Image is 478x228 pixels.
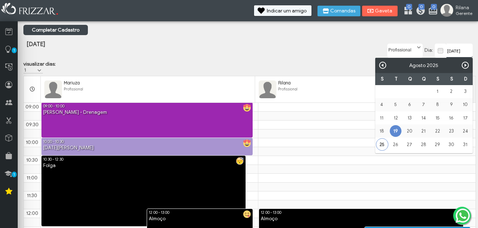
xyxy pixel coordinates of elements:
a: 0 [416,6,423,17]
span: 09:30 [26,122,39,128]
img: almoco.png [243,210,251,218]
span: 10:00 - 10:30 [43,139,64,144]
span: Rilana [456,5,472,11]
a: 12 [390,112,401,124]
button: Comandas [317,6,360,16]
a: 22 [432,125,443,137]
input: data [446,44,473,58]
span: Gerente [456,11,472,16]
label: Profissional [388,44,416,53]
span: select month [409,62,426,68]
a: 17 [460,112,471,124]
a: 24 [460,125,471,137]
span: Sábado [450,76,453,82]
div: Folga [41,162,245,169]
a: Anterior [378,61,387,69]
a: 4 [376,99,388,111]
span: 09:00 - 10:00 [43,104,64,109]
span: 1 [12,48,17,53]
a: 19 [390,125,401,137]
a: 23 [445,125,457,137]
span: 12:00 - 13:00 [261,210,281,215]
a: 5 [390,99,401,111]
span: Segunda [381,76,384,82]
span: Mariuza [64,80,80,85]
a: 25 [376,138,388,151]
a: 20 [404,125,415,137]
span: Indicar um amigo [267,9,307,13]
a: Rilana Gerente [440,4,474,18]
span: Quin ta [422,76,426,82]
a: 0 [428,6,435,17]
span: 0 [406,4,412,10]
button: Indicar um amigo [254,5,311,16]
span: Sexta [437,76,439,82]
span: Gaveta [375,9,393,13]
span: 09:00 [26,104,39,110]
span: Terça [395,76,398,82]
div: [DATE][PERSON_NAME] [41,145,252,151]
span: 0 [418,4,424,10]
span: Dia: [424,47,433,53]
a: 16 [445,112,457,124]
a: 2 [445,86,457,98]
span: 10:30 [26,157,38,163]
label: visualizar dias: [23,61,56,67]
span: 0 [431,4,437,10]
a: 8 [432,99,443,111]
a: 15 [432,112,443,124]
a: 3 [460,86,471,98]
span: [DATE] [27,40,45,48]
span: 10:30 - 12:30 [43,157,63,162]
a: 7 [418,99,429,111]
a: 27 [404,139,415,150]
a: Próximo [461,61,469,69]
span: Domingo [464,76,467,82]
img: folga.png [236,157,244,165]
a: 21 [418,125,429,137]
a: 0 [403,6,410,17]
span: Profissional [64,87,83,91]
a: 26 [390,139,401,150]
span: 12:00 [26,210,38,216]
img: calendar-01.svg [436,46,445,55]
span: Comandas [330,9,355,13]
img: whatsapp.png [454,207,471,224]
a: 30 [445,139,457,150]
img: realizado.png [243,104,251,112]
div: Almoço [147,216,253,222]
span: 11:30 [27,193,37,199]
div: Almoço [259,216,463,222]
img: almoco.png [454,210,461,218]
a: 9 [445,99,457,111]
span: Profissional [278,87,297,91]
a: 6 [404,99,415,111]
span: 11:00 [27,175,38,181]
span: 10:00 [26,139,38,145]
a: 1 [432,86,443,98]
a: 13 [404,112,415,124]
img: FuncionarioFotoBean_get.xhtml [44,80,62,98]
a: 28 [418,139,429,150]
span: 12:00 - 13:00 [149,210,169,215]
a: Completar Cadastro [23,25,88,35]
div: [PERSON_NAME] - Drenagem [41,109,252,116]
a: 29 [432,139,443,150]
span: Quarta [408,76,412,82]
a: 10 [460,99,471,111]
img: realizado.png [243,139,251,147]
a: 11 [376,112,388,124]
button: Gaveta [362,6,398,16]
a: 31 [460,139,471,150]
span: 1 [12,172,17,177]
img: FuncionarioFotoBean_get.xhtml [259,80,276,98]
span: select year [427,62,438,68]
a: 14 [418,112,429,124]
span: Rilana [278,80,291,85]
a: 18 [376,125,388,137]
label: 1 [23,67,36,73]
